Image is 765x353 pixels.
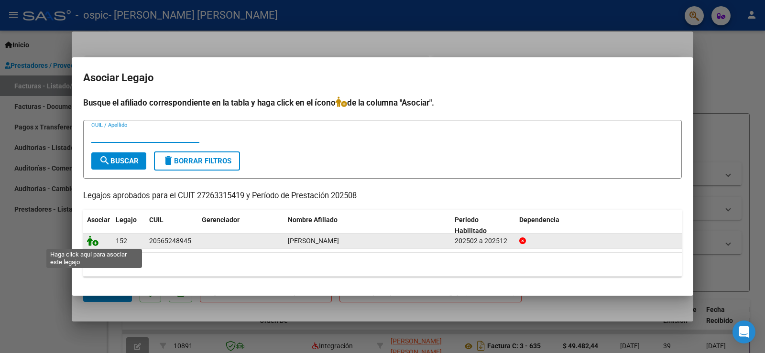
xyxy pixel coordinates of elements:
[198,210,284,241] datatable-header-cell: Gerenciador
[87,216,110,224] span: Asociar
[116,237,127,245] span: 152
[154,151,240,171] button: Borrar Filtros
[149,235,191,246] div: 20565248945
[83,69,682,87] h2: Asociar Legajo
[83,210,112,241] datatable-header-cell: Asociar
[515,210,682,241] datatable-header-cell: Dependencia
[149,216,164,224] span: CUIL
[83,190,682,202] p: Legajos aprobados para el CUIT 27263315419 y Período de Prestación 202508
[288,237,339,245] span: MOSMANN RINAUDO OLIVER
[202,237,204,245] span: -
[455,216,487,235] span: Periodo Habilitado
[99,155,110,166] mat-icon: search
[91,152,146,170] button: Buscar
[519,216,559,224] span: Dependencia
[288,216,338,224] span: Nombre Afiliado
[116,216,137,224] span: Legajo
[83,253,682,277] div: 1 registros
[163,157,231,165] span: Borrar Filtros
[163,155,174,166] mat-icon: delete
[455,235,512,246] div: 202502 a 202512
[99,157,139,165] span: Buscar
[284,210,451,241] datatable-header-cell: Nombre Afiliado
[145,210,198,241] datatable-header-cell: CUIL
[732,321,755,343] div: Open Intercom Messenger
[202,216,240,224] span: Gerenciador
[451,210,515,241] datatable-header-cell: Periodo Habilitado
[83,96,682,109] h4: Busque el afiliado correspondiente en la tabla y haga click en el ícono de la columna "Asociar".
[112,210,145,241] datatable-header-cell: Legajo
